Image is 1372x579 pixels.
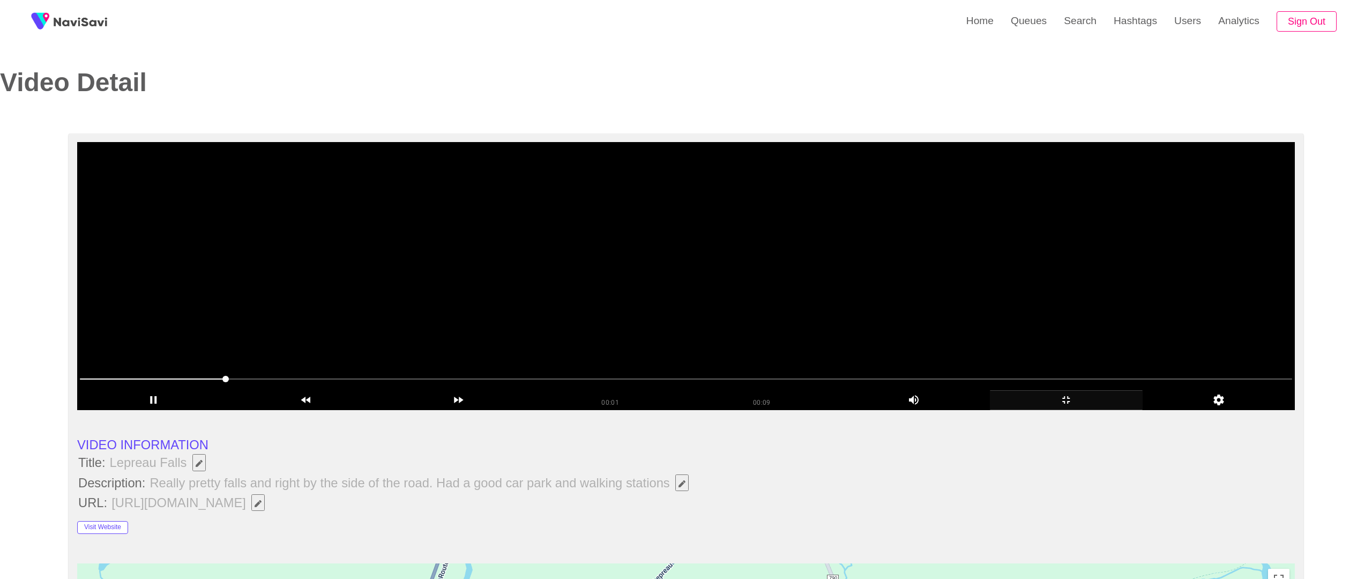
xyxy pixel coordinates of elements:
span: Really pretty falls and right by the side of the road. Had a good car park and walking stations [148,473,695,492]
button: Sign Out [1277,11,1337,32]
img: fireSpot [27,8,54,35]
span: Edit Field [195,460,204,467]
span: 00:09 [753,399,771,406]
span: 00:01 [601,399,619,406]
a: Visit Website [77,517,128,532]
div: add [230,390,383,410]
span: Description: [77,476,146,490]
span: Title: [77,455,107,470]
img: fireSpot [54,16,107,27]
span: Lepreau Falls [109,453,212,472]
div: add [77,390,230,410]
button: Edit Field [192,454,206,471]
button: Edit Field [675,474,689,491]
span: [URL][DOMAIN_NAME] [110,493,271,512]
span: Edit Field [253,500,263,507]
li: VIDEO INFORMATION [77,437,1295,452]
div: add [1143,390,1295,410]
div: add [382,390,535,410]
div: add [990,390,1143,410]
button: Visit Website [77,521,128,534]
span: URL: [77,495,108,510]
span: Edit Field [677,480,687,487]
button: Edit Field [251,494,265,511]
div: add [838,390,990,407]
